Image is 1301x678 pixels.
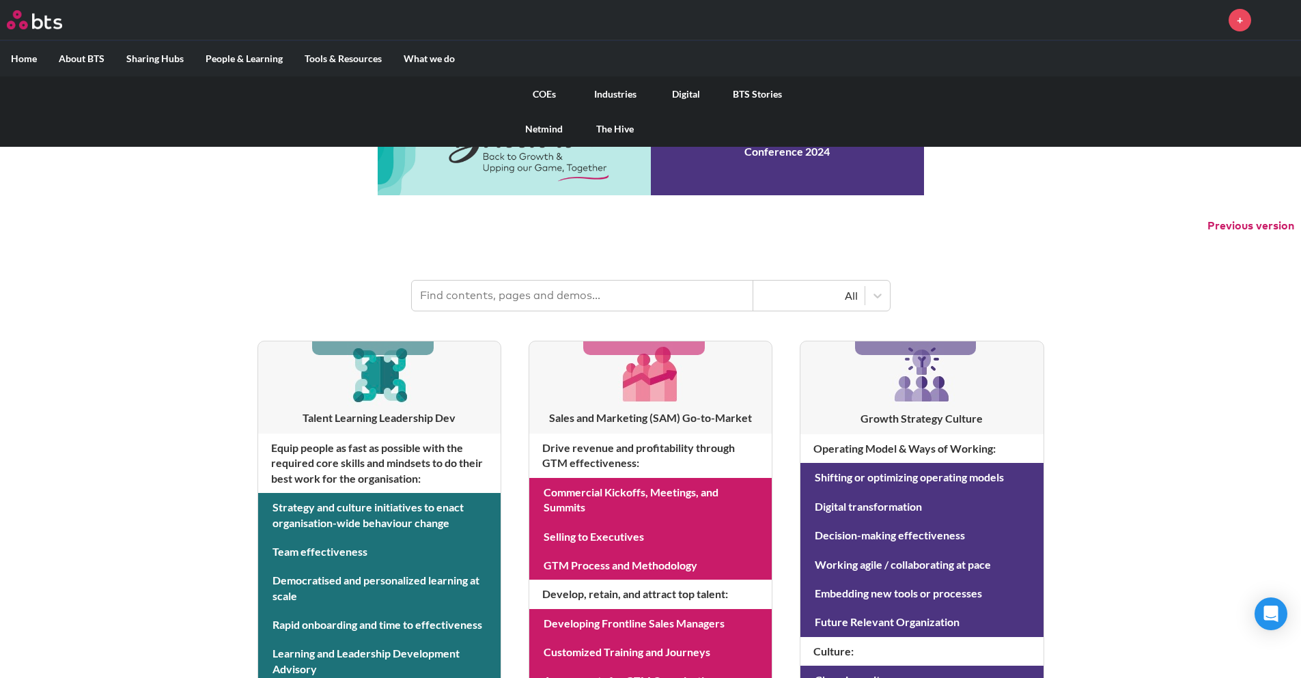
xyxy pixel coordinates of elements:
h4: Drive revenue and profitability through GTM effectiveness : [529,434,772,478]
h3: Growth Strategy Culture [800,411,1043,426]
label: Tools & Resources [294,41,393,76]
h4: Culture : [800,637,1043,666]
img: [object Object] [347,341,412,406]
img: [object Object] [889,341,955,407]
div: Open Intercom Messenger [1255,597,1287,630]
button: Previous version [1207,218,1294,234]
label: What we do [393,41,466,76]
label: People & Learning [195,41,294,76]
img: BTS Logo [7,10,62,29]
h4: Develop, retain, and attract top talent : [529,580,772,608]
label: Sharing Hubs [115,41,195,76]
h3: Sales and Marketing (SAM) Go-to-Market [529,410,772,425]
div: All [760,288,858,303]
label: About BTS [48,41,115,76]
h4: Equip people as fast as possible with the required core skills and mindsets to do their best work... [258,434,501,493]
a: + [1229,9,1251,31]
img: [object Object] [618,341,683,406]
a: Go home [7,10,87,29]
h4: Operating Model & Ways of Working : [800,434,1043,463]
img: Stephanie Reynolds [1261,3,1294,36]
h3: Talent Learning Leadership Dev [258,410,501,425]
input: Find contents, pages and demos... [412,281,753,311]
a: Profile [1261,3,1294,36]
